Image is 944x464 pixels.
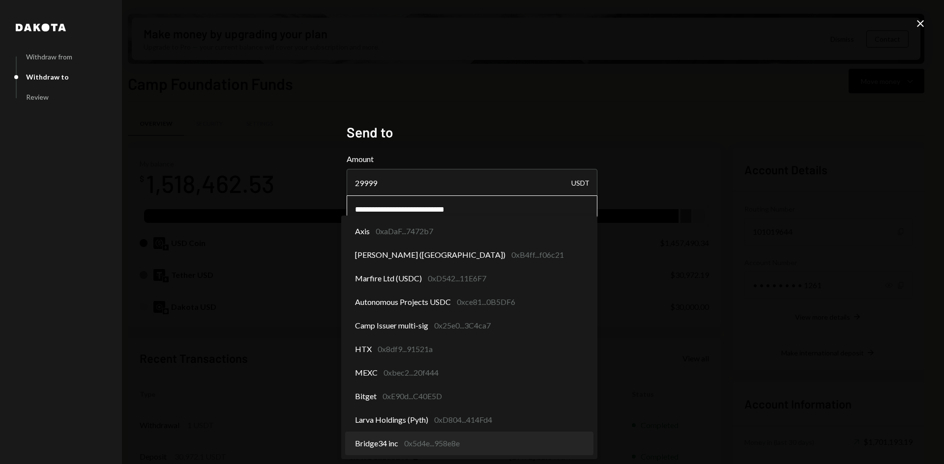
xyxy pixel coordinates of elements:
input: Enter amount [347,169,597,196]
span: Autonomous Projects USDC [355,296,451,308]
span: Marfire Ltd (USDC) [355,273,422,284]
div: Review [26,93,49,101]
label: Amount [347,153,597,165]
span: Bitget [355,390,377,402]
div: 0x5d4e...958e8e [404,437,460,449]
div: 0xE90d...C40E5D [383,390,442,402]
div: Withdraw from [26,53,72,61]
span: Axis [355,225,370,237]
h2: Send to [347,123,597,142]
div: USDT [571,169,590,196]
div: 0xB4ff...f06c21 [511,249,564,261]
div: Withdraw to [26,73,69,81]
span: Bridge34 inc [355,437,398,449]
span: [PERSON_NAME] ([GEOGRAPHIC_DATA]) [355,249,505,261]
div: 0xbec2...20f444 [383,367,439,379]
span: HTX [355,343,372,355]
span: MEXC [355,367,378,379]
div: 0x25e0...3C4ca7 [434,320,491,331]
div: 0x8df9...91521a [378,343,433,355]
span: Larva Holdings (Pyth) [355,414,428,426]
span: Camp Issuer multi-sig [355,320,428,331]
div: 0xD804...414Fd4 [434,414,492,426]
div: 0xD542...11E6F7 [428,273,486,284]
div: 0xaDaF...7472b7 [376,225,433,237]
div: 0xce81...0B5DF6 [457,296,515,308]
